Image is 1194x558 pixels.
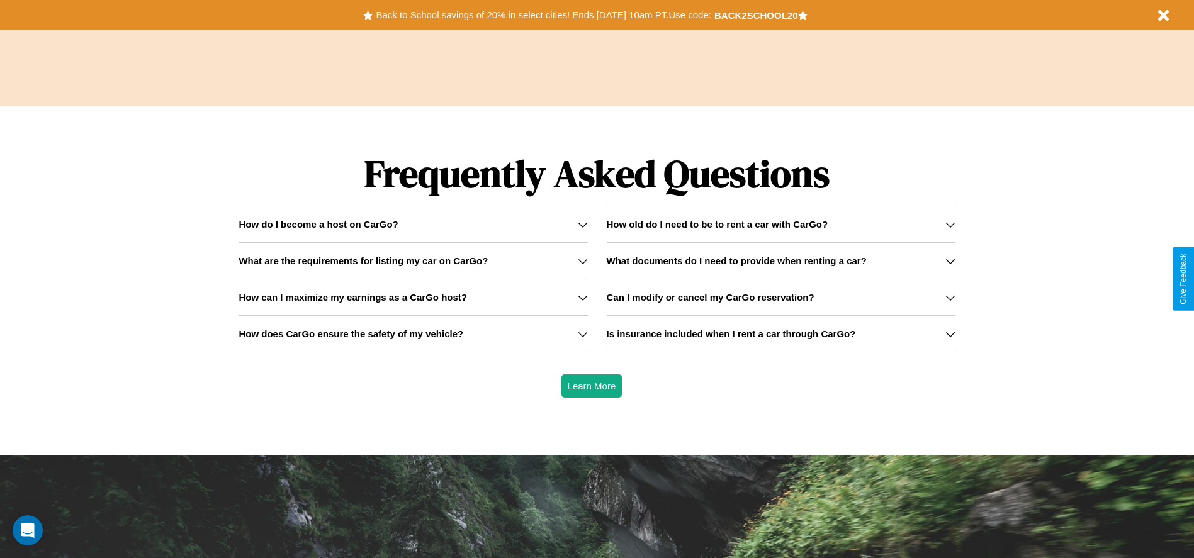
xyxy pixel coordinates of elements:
[561,374,622,398] button: Learn More
[373,6,714,24] button: Back to School savings of 20% in select cities! Ends [DATE] 10am PT.Use code:
[607,292,814,303] h3: Can I modify or cancel my CarGo reservation?
[239,255,488,266] h3: What are the requirements for listing my car on CarGo?
[239,142,955,206] h1: Frequently Asked Questions
[714,10,798,21] b: BACK2SCHOOL20
[239,292,467,303] h3: How can I maximize my earnings as a CarGo host?
[1179,254,1188,304] div: Give Feedback
[239,219,398,230] h3: How do I become a host on CarGo?
[13,515,43,545] div: Open Intercom Messenger
[607,219,828,230] h3: How old do I need to be to rent a car with CarGo?
[607,255,867,266] h3: What documents do I need to provide when renting a car?
[607,328,856,339] h3: Is insurance included when I rent a car through CarGo?
[239,328,463,339] h3: How does CarGo ensure the safety of my vehicle?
